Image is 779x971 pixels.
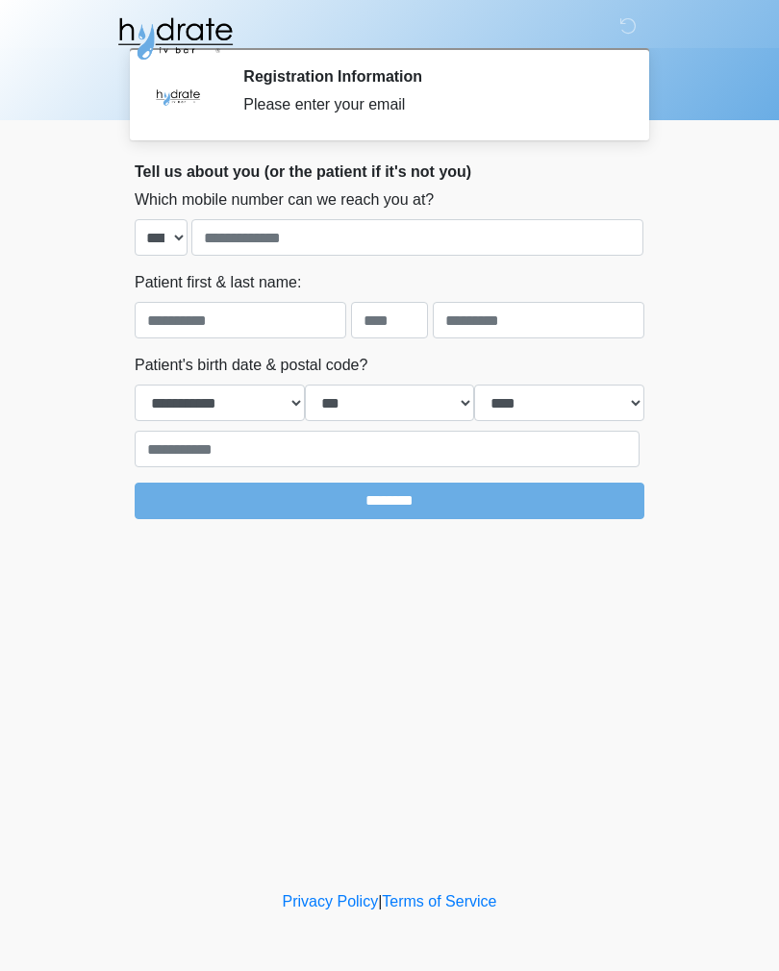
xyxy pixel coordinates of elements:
[382,893,496,909] a: Terms of Service
[378,893,382,909] a: |
[135,354,367,377] label: Patient's birth date & postal code?
[135,271,301,294] label: Patient first & last name:
[115,14,235,62] img: Hydrate IV Bar - Fort Collins Logo
[135,162,644,181] h2: Tell us about you (or the patient if it's not you)
[149,67,207,125] img: Agent Avatar
[135,188,434,212] label: Which mobile number can we reach you at?
[283,893,379,909] a: Privacy Policy
[243,93,616,116] div: Please enter your email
